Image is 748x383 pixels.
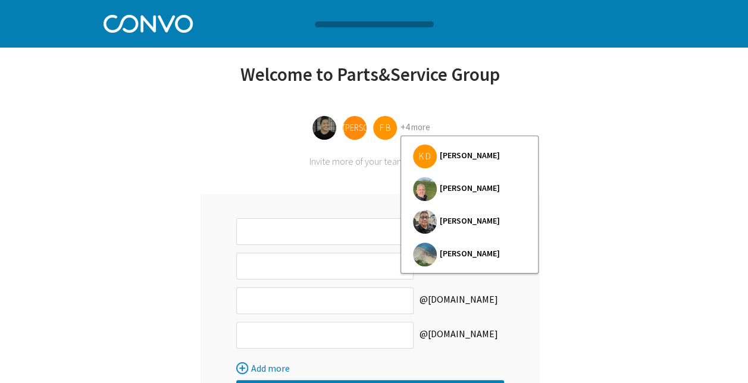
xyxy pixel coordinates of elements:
[440,248,500,259] span: [PERSON_NAME]
[373,116,397,140] div: F B
[414,287,504,314] label: @[DOMAIN_NAME]
[413,243,437,266] img: Kristine Lujan
[312,116,336,140] img: Tina Esteves
[104,12,193,33] img: Convo Logo
[440,215,500,226] span: [PERSON_NAME]
[400,121,430,133] a: +4 more
[251,362,290,374] span: Add more
[414,322,504,349] label: @[DOMAIN_NAME]
[413,145,437,168] div: K D
[343,116,367,140] div: [PERSON_NAME]
[201,62,540,101] div: Welcome to Parts&Service Group
[440,150,500,161] span: [PERSON_NAME]
[440,183,500,193] span: [PERSON_NAME]
[413,210,437,234] img: Joey Kawamoto
[201,155,540,167] div: Invite more of your teammates.
[413,177,437,201] img: Jay Jones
